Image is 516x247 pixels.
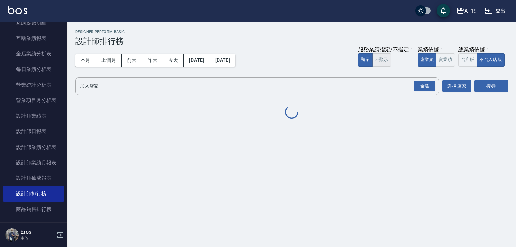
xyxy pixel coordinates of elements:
h2: Designer Perform Basic [75,30,508,34]
a: 每日業績分析表 [3,61,64,77]
div: 業績依據： [418,46,455,53]
button: 含店販 [458,53,477,67]
a: 商品銷售排行榜 [3,202,64,217]
button: 不含入店販 [477,53,505,67]
a: 設計師業績月報表 [3,155,64,170]
button: 昨天 [142,54,163,67]
a: 設計師抽成報表 [3,170,64,186]
div: 全選 [414,81,435,91]
button: 顯示 [358,53,373,67]
a: 設計師業績表 [3,108,64,124]
div: 服務業績指定/不指定： [358,46,414,53]
button: 登出 [482,5,508,17]
a: 營業項目月分析表 [3,93,64,108]
button: Open [413,80,437,93]
h5: Eros [20,229,55,235]
button: 上個月 [96,54,122,67]
a: 設計師業績分析表 [3,139,64,155]
a: 營業統計分析表 [3,77,64,93]
button: 虛業績 [418,53,436,67]
p: 主管 [20,235,55,241]
button: 今天 [163,54,184,67]
input: 店家名稱 [78,80,426,92]
div: 總業績依據： [458,46,508,53]
button: 前天 [122,54,142,67]
a: 互助點數明細 [3,15,64,31]
button: 實業績 [436,53,455,67]
button: 選擇店家 [442,80,471,92]
button: 搜尋 [474,80,508,92]
a: 全店業績分析表 [3,46,64,61]
img: Person [5,228,19,242]
button: 本月 [75,54,96,67]
a: 互助業績報表 [3,31,64,46]
a: 設計師排行榜 [3,186,64,201]
a: 設計師日報表 [3,124,64,139]
button: [DATE] [210,54,235,67]
button: [DATE] [184,54,210,67]
a: 商品消耗明細 [3,217,64,233]
img: Logo [8,6,27,14]
button: 不顯示 [372,53,391,67]
div: AT19 [464,7,477,15]
button: AT19 [454,4,479,18]
h3: 設計師排行榜 [75,37,508,46]
button: save [437,4,450,17]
